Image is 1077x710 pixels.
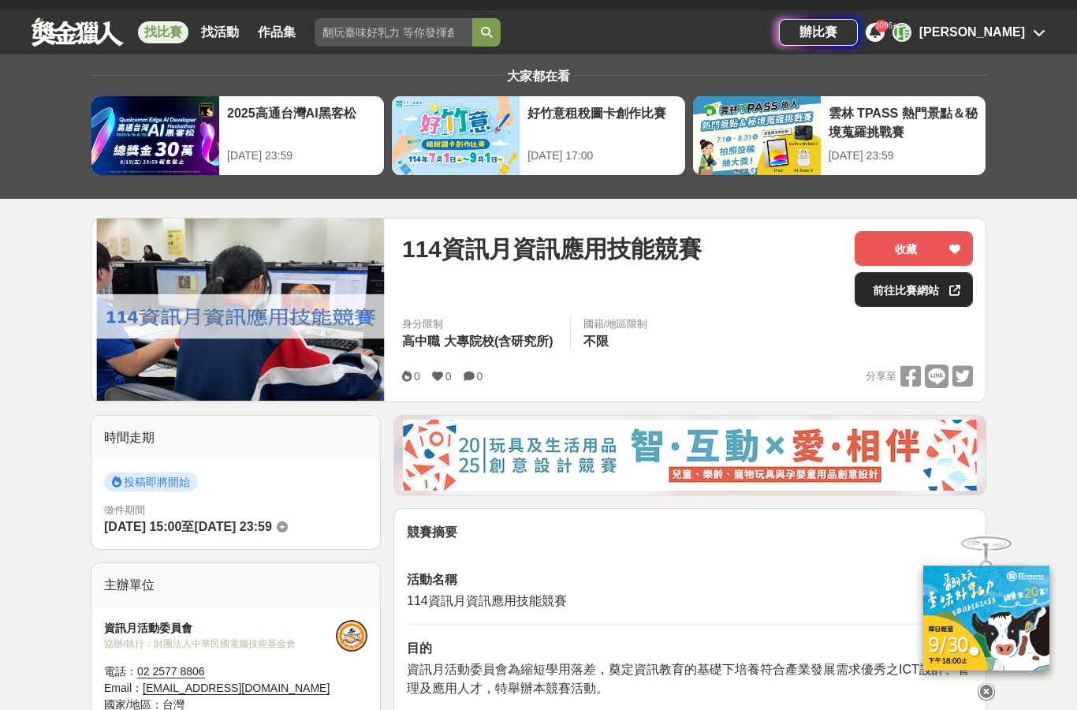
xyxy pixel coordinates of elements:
[402,231,702,267] span: 114資訊月資訊應用技能競賽
[445,370,452,383] span: 0
[414,370,420,383] span: 0
[104,663,336,680] div: 電話：
[503,69,574,83] span: 大家都在看
[527,148,676,164] div: [DATE] 17:00
[104,680,336,697] div: Email：
[227,148,376,164] div: [DATE] 23:59
[407,594,567,607] span: 114資訊月資訊應用技能競賽
[527,104,676,140] div: 好竹意租稅圖卡創作比賽
[402,334,440,348] span: 高中職
[252,21,302,43] a: 作品集
[391,95,685,176] a: 好竹意租稅圖卡創作比賽[DATE] 17:00
[779,19,858,46] a: 辦比賽
[875,21,897,30] span: 1096+
[855,272,973,307] a: 前往比賽網站
[91,416,380,460] div: 時間走期
[583,334,609,348] span: 不限
[855,231,973,266] button: 收藏
[194,520,271,533] span: [DATE] 23:59
[866,364,896,388] span: 分享至
[692,95,986,176] a: 雲林 TPASS 熱門景點＆秘境蒐羅挑戰賽[DATE] 23:59
[407,573,457,586] strong: 活動名稱
[227,104,376,140] div: 2025高通台灣AI黑客松
[919,23,1025,42] div: [PERSON_NAME]
[407,641,432,655] strong: 目的
[829,148,978,164] div: [DATE] 23:59
[583,316,648,332] div: 國籍/地區限制
[923,566,1049,671] img: c171a689-fb2c-43c6-a33c-e56b1f4b2190.jpg
[91,563,380,607] div: 主辦單位
[407,663,970,695] span: 資訊月活動委員會為縮短學用落差，奠定資訊教育的基礎下培養符合產業發展需求優秀之ICT設計、管理及應用人才，特舉辦本競賽活動。
[444,334,553,348] span: 大專院校(含研究所)
[402,316,557,332] div: 身分限制
[315,18,472,47] input: 翻玩臺味好乳力 等你發揮創意！
[104,473,198,491] span: 投稿即將開始
[104,637,336,651] div: 協辦/執行： 財團法人中華民國電腦技能基金會
[104,620,336,637] div: 資訊月活動委員會
[91,95,385,176] a: 2025高通台灣AI黑客松[DATE] 23:59
[104,520,181,533] span: [DATE] 15:00
[893,23,911,42] div: 項
[138,21,188,43] a: 找比賽
[104,504,145,516] span: 徵件期間
[477,370,483,383] span: 0
[407,525,457,539] strong: 競賽摘要
[195,21,245,43] a: 找活動
[181,520,194,533] span: 至
[829,104,978,140] div: 雲林 TPASS 熱門景點＆秘境蒐羅挑戰賽
[91,219,386,401] img: Cover Image
[403,420,977,491] img: d4b53da7-80d9-4dd2-ac75-b85943ec9b32.jpg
